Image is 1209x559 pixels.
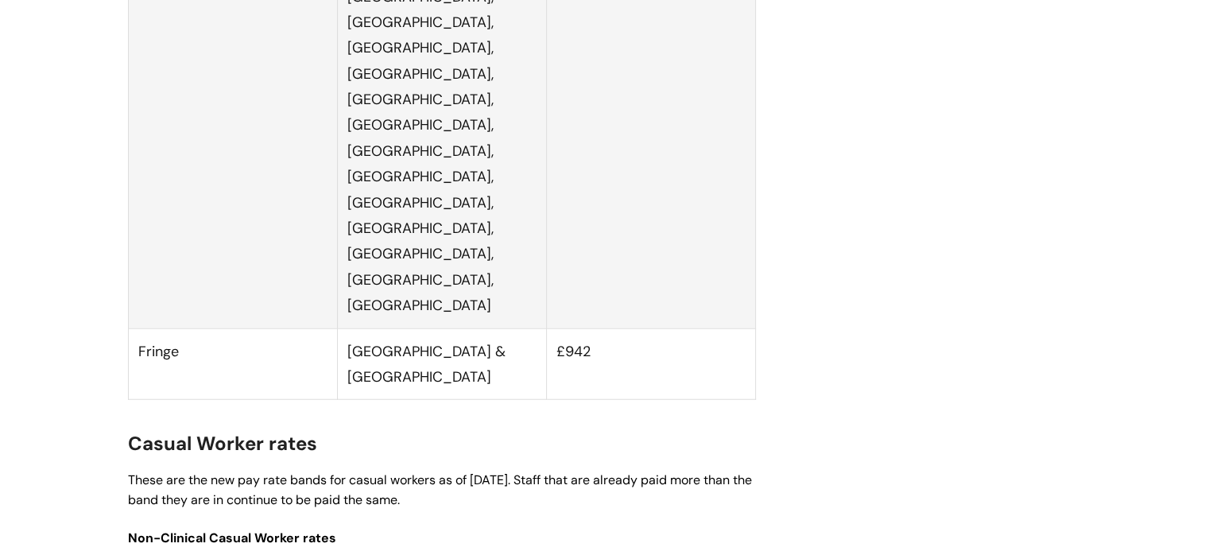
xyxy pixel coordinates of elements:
[546,328,755,400] td: £942
[128,530,336,546] span: Non-Clinical Casual Worker rates
[128,328,337,400] td: Fringe
[128,472,752,508] span: These are the new pay rate bands for casual workers as of [DATE]. Staff that are already paid mor...
[128,431,317,456] span: Casual Worker rates
[337,328,546,400] td: [GEOGRAPHIC_DATA] & [GEOGRAPHIC_DATA]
